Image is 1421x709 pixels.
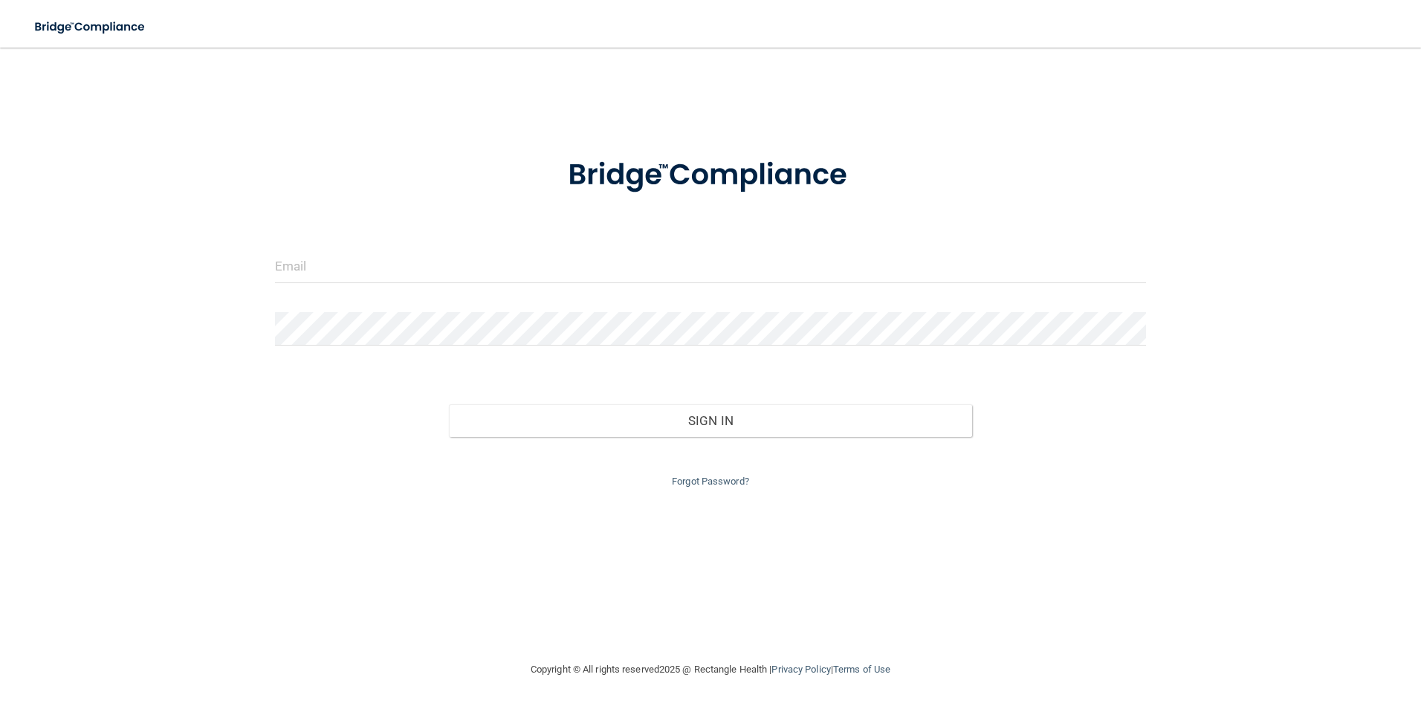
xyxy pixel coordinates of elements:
[22,12,159,42] img: bridge_compliance_login_screen.278c3ca4.svg
[771,664,830,675] a: Privacy Policy
[275,250,1147,283] input: Email
[449,404,972,437] button: Sign In
[439,646,982,693] div: Copyright © All rights reserved 2025 @ Rectangle Health | |
[833,664,890,675] a: Terms of Use
[537,137,884,214] img: bridge_compliance_login_screen.278c3ca4.svg
[672,476,749,487] a: Forgot Password?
